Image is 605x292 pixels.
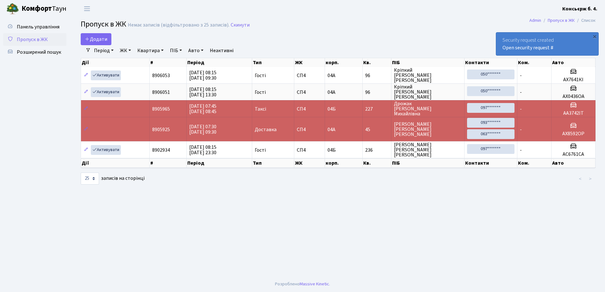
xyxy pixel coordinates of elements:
a: Розширений пошук [3,46,66,58]
h5: АА3742ІТ [554,110,593,116]
th: ПІБ [391,58,465,67]
span: Гості [255,90,266,95]
span: 236 [365,148,389,153]
span: Додати [85,36,107,43]
span: 04А [327,89,335,96]
th: Контакти [465,58,517,67]
span: [DATE] 08:15 [DATE] 23:30 [189,144,216,156]
a: Активувати [91,145,121,155]
th: Тип [252,58,294,67]
th: Дії [81,158,150,168]
select: записів на сторінці [81,173,99,185]
span: - [520,106,522,113]
th: Кв. [363,158,391,168]
th: Ком. [517,158,552,168]
h5: АХ0436ОА [554,94,593,100]
span: Кріпкий [PERSON_NAME] [PERSON_NAME] [394,84,462,100]
th: Період [187,158,252,168]
span: Панель управління [17,23,59,30]
img: logo.png [6,3,19,15]
h5: АХ8592ОР [554,131,593,137]
th: корп. [325,58,363,67]
th: корп. [325,158,363,168]
th: # [150,58,187,67]
th: Контакти [465,158,517,168]
span: 96 [365,73,389,78]
span: 227 [365,106,389,112]
a: Massive Kinetic [300,281,329,287]
th: Дії [81,58,150,67]
a: Пропуск в ЖК [3,33,66,46]
a: ПІБ [167,45,184,56]
span: СП4 [297,73,322,78]
a: Open security request # [502,44,553,51]
span: Кріпкий [PERSON_NAME] [PERSON_NAME] [394,68,462,83]
span: 8906053 [152,72,170,79]
span: 04Б [327,147,336,154]
th: # [150,158,187,168]
div: Немає записів (відфільтровано з 25 записів). [128,22,229,28]
span: 8905925 [152,126,170,133]
th: Авто [552,58,596,67]
span: Доставка [255,127,277,132]
a: Додати [81,33,111,45]
a: Авто [186,45,206,56]
a: Консьєрж б. 4. [562,5,597,13]
a: Панель управління [3,21,66,33]
span: СП4 [297,148,322,153]
span: 8902934 [152,147,170,154]
span: - [520,147,522,154]
a: Скинути [231,22,250,28]
th: ЖК [294,158,325,168]
span: 96 [365,90,389,95]
a: Квартира [135,45,166,56]
span: Розширений пошук [17,49,61,56]
b: Комфорт [22,3,52,14]
span: 04Б [327,106,336,113]
span: СП4 [297,106,322,112]
span: СП4 [297,90,322,95]
th: Кв. [363,58,391,67]
label: записів на сторінці [81,173,145,185]
span: Пропуск в ЖК [81,19,126,30]
span: Таксі [255,106,266,112]
a: Неактивні [207,45,236,56]
a: Активувати [91,87,121,97]
span: - [520,72,522,79]
span: [DATE] 07:30 [DATE] 09:30 [189,123,216,136]
b: Консьєрж б. 4. [562,5,597,12]
span: Гості [255,73,266,78]
h5: АХ7641КІ [554,77,593,83]
span: [DATE] 08:15 [DATE] 09:30 [189,69,216,82]
th: Тип [252,158,294,168]
span: - [520,89,522,96]
a: Період [91,45,116,56]
span: 45 [365,127,389,132]
span: Гості [255,148,266,153]
span: Таун [22,3,66,14]
th: ПІБ [391,158,465,168]
a: ЖК [117,45,134,56]
th: Авто [552,158,596,168]
span: СП4 [297,127,322,132]
h5: АС6761СА [554,151,593,157]
span: 04А [327,72,335,79]
span: [PERSON_NAME] [PERSON_NAME] [PERSON_NAME] [394,142,462,157]
span: Пропуск в ЖК [17,36,48,43]
th: Період [187,58,252,67]
span: Дрожак [PERSON_NAME] Михайлівна [394,101,462,116]
span: - [520,126,522,133]
button: Переключити навігацію [79,3,95,14]
div: Розроблено . [275,281,330,288]
span: 8906051 [152,89,170,96]
th: Ком. [517,58,552,67]
span: 8905965 [152,106,170,113]
div: × [591,33,598,40]
span: 04А [327,126,335,133]
span: [DATE] 07:45 [DATE] 08:45 [189,103,216,115]
a: Активувати [91,70,121,80]
span: [DATE] 08:15 [DATE] 13:30 [189,86,216,98]
span: [PERSON_NAME] [PERSON_NAME] [PERSON_NAME] [394,122,462,137]
th: ЖК [294,58,325,67]
div: Security request created [496,33,598,55]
